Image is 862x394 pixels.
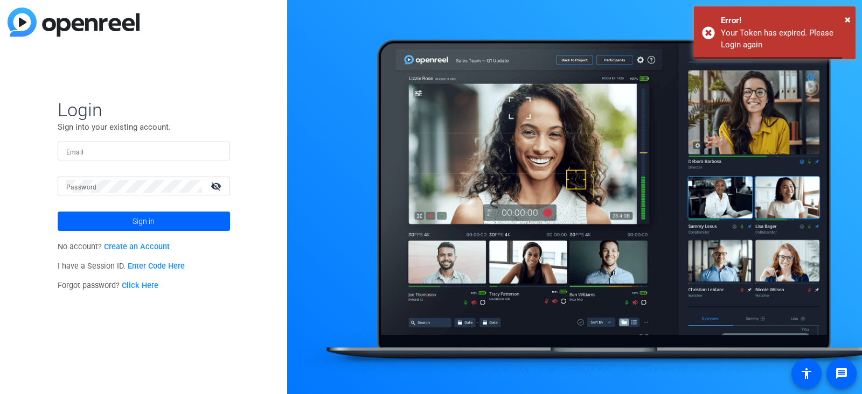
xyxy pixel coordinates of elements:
mat-icon: message [835,367,848,380]
mat-label: Email [66,149,84,156]
span: Sign in [133,208,155,235]
span: Login [58,99,230,121]
mat-label: Password [66,184,97,191]
span: I have a Session ID. [58,262,185,271]
a: Enter Code Here [128,262,185,271]
span: No account? [58,242,170,251]
div: Your Token has expired. Please Login again [721,27,847,51]
span: Forgot password? [58,281,159,290]
input: Enter Email Address [66,145,221,158]
img: blue-gradient.svg [8,8,140,37]
p: Sign into your existing account. [58,121,230,133]
button: Close [845,11,851,27]
a: Create an Account [104,242,170,251]
mat-icon: accessibility [800,367,813,380]
button: Sign in [58,212,230,231]
span: × [845,13,851,26]
div: Error! [721,15,847,27]
mat-icon: visibility_off [204,178,230,194]
a: Click Here [122,281,158,290]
